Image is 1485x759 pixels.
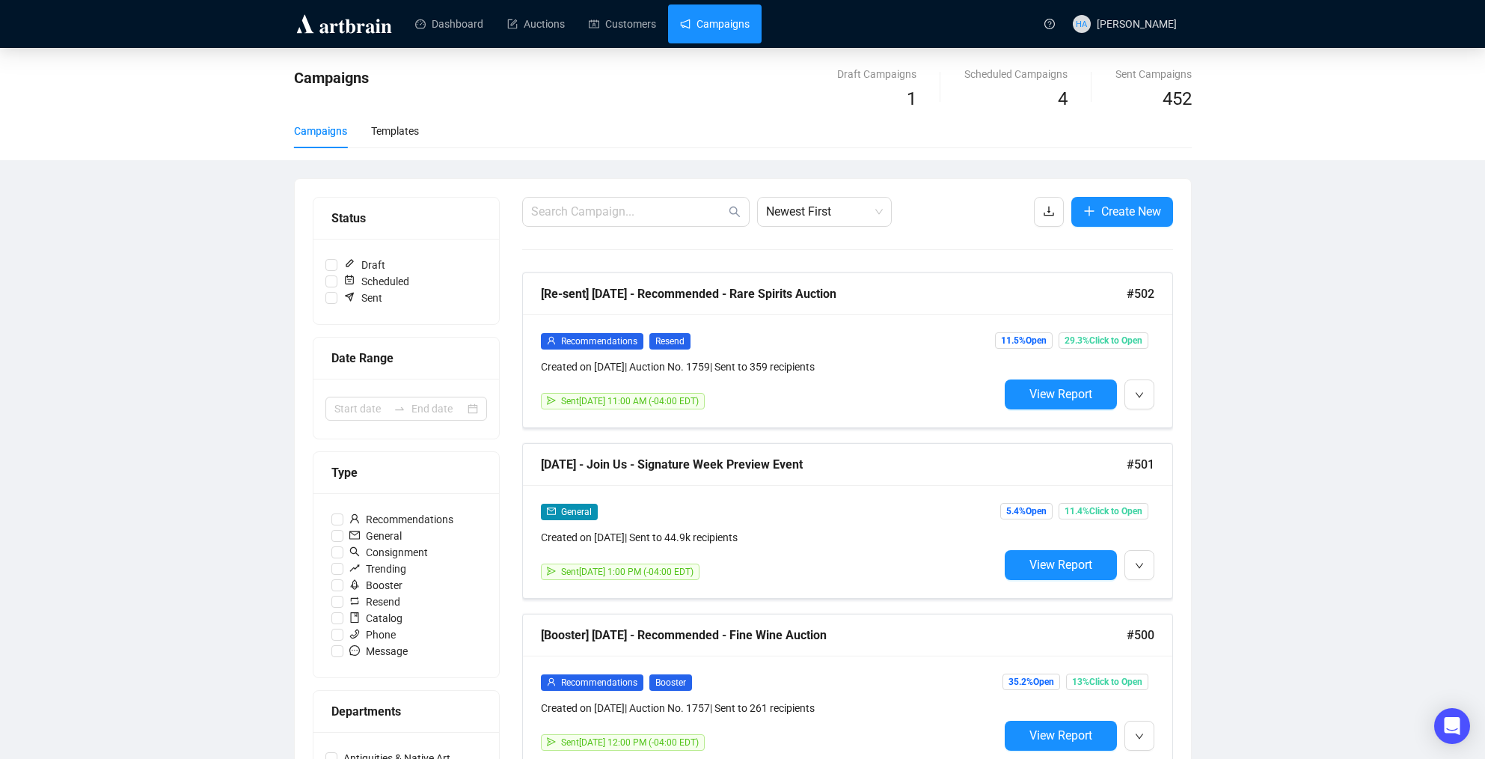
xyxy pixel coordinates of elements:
span: book [349,612,360,623]
span: question-circle [1044,19,1055,29]
span: retweet [349,596,360,606]
span: 11.4% Click to Open [1059,503,1148,519]
span: download [1043,205,1055,217]
span: to [394,403,405,415]
span: 11.5% Open [995,332,1053,349]
div: Draft Campaigns [837,66,916,82]
span: Sent [DATE] 12:00 PM (-04:00 EDT) [561,737,699,748]
div: Departments [331,702,481,721]
span: Scheduled [337,273,415,290]
span: send [547,396,556,405]
a: Auctions [507,4,565,43]
div: Date Range [331,349,481,368]
div: Created on [DATE] | Sent to 44.9k recipients [541,529,999,546]
span: 29.3% Click to Open [1059,332,1148,349]
span: Resend [343,594,406,610]
span: General [343,528,408,544]
span: Consignment [343,544,434,561]
div: Campaigns [294,123,347,139]
button: Create New [1071,197,1173,227]
a: Dashboard [415,4,483,43]
span: 5.4% Open [1000,503,1053,519]
span: Newest First [766,198,883,226]
span: Recommendations [561,677,637,688]
span: down [1135,561,1144,570]
span: send [547,737,556,746]
input: Search Campaign... [531,203,726,221]
span: rocket [349,579,360,590]
div: Scheduled Campaigns [964,66,1068,82]
span: View Report [1029,558,1092,572]
input: End date [411,400,465,417]
a: [Re-sent] [DATE] - Recommended - Rare Spirits Auction#502userRecommendationsResendCreated on [DAT... [522,272,1173,428]
span: Recommendations [343,511,459,528]
span: #500 [1127,626,1154,644]
span: HA [1076,17,1087,31]
span: user [547,336,556,345]
span: rise [349,563,360,573]
span: plus [1083,205,1095,217]
span: Trending [343,561,412,577]
span: down [1135,391,1144,400]
span: user [349,513,360,524]
div: Type [331,463,481,482]
span: Booster [343,577,408,594]
div: [DATE] - Join Us - Signature Week Preview Event [541,455,1127,474]
span: 4 [1058,88,1068,109]
div: Open Intercom Messenger [1434,708,1470,744]
span: 13% Click to Open [1066,674,1148,690]
div: [Booster] [DATE] - Recommended - Fine Wine Auction [541,626,1127,644]
span: Sent [DATE] 1:00 PM (-04:00 EDT) [561,567,693,577]
div: Created on [DATE] | Auction No. 1757 | Sent to 261 recipients [541,700,999,716]
span: swap-right [394,403,405,415]
span: 35.2% Open [1002,674,1060,690]
span: General [561,507,592,517]
div: Created on [DATE] | Auction No. 1759 | Sent to 359 recipients [541,359,999,375]
span: phone [349,629,360,639]
span: Draft [337,257,391,273]
div: Sent Campaigns [1115,66,1192,82]
span: mail [547,507,556,516]
span: Sent [337,290,388,306]
img: logo [294,12,394,36]
span: Create New [1101,202,1161,221]
span: Message [343,643,414,659]
button: View Report [1005,721,1117,751]
span: Phone [343,627,402,643]
span: down [1135,732,1144,741]
span: Recommendations [561,336,637,347]
span: #502 [1127,284,1154,303]
span: View Report [1029,387,1092,401]
button: View Report [1005,550,1117,580]
span: Resend [649,333,691,350]
a: [DATE] - Join Us - Signature Week Preview Event#501mailGeneralCreated on [DATE]| Sent to 44.9k re... [522,443,1173,599]
span: search [729,206,741,218]
span: user [547,677,556,686]
span: search [349,546,360,557]
input: Start date [334,400,388,417]
span: message [349,645,360,656]
a: Campaigns [680,4,750,43]
div: [Re-sent] [DATE] - Recommended - Rare Spirits Auction [541,284,1127,303]
div: Templates [371,123,419,139]
div: Status [331,209,481,228]
span: Catalog [343,610,408,627]
button: View Report [1005,379,1117,409]
span: mail [349,530,360,540]
span: send [547,567,556,576]
span: Booster [649,674,692,691]
span: #501 [1127,455,1154,474]
span: [PERSON_NAME] [1097,18,1177,30]
span: Campaigns [294,69,369,87]
a: Customers [589,4,656,43]
span: 1 [907,88,916,109]
span: 452 [1163,88,1192,109]
span: Sent [DATE] 11:00 AM (-04:00 EDT) [561,396,699,406]
span: View Report [1029,728,1092,743]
